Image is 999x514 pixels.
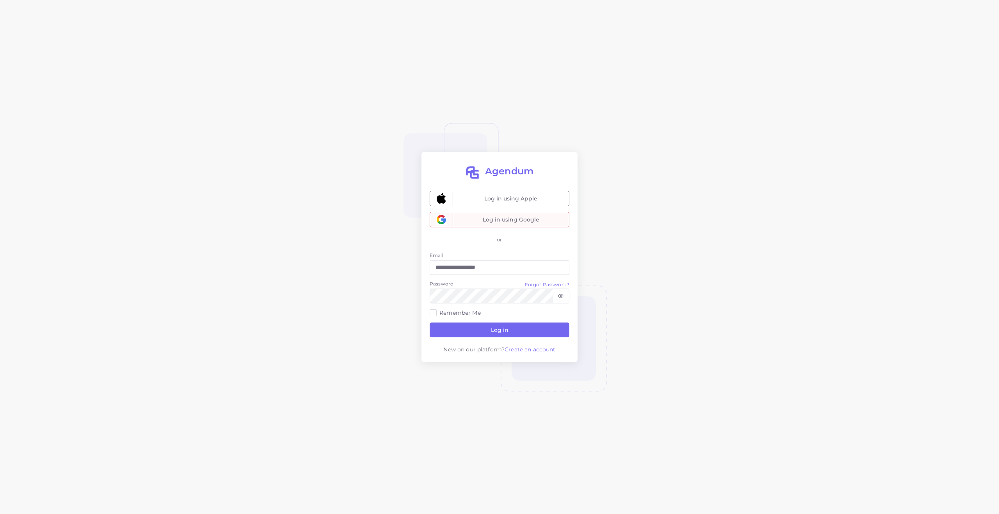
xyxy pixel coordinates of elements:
label: Email [430,252,569,259]
button: Log in [430,323,569,337]
span: Log in using Google [453,212,569,227]
label: Remember Me [439,309,481,317]
a: Forgot Password? [525,280,569,289]
h2: Agendum [485,166,533,177]
a: Create an account [505,346,555,353]
span: New on our platform? [443,346,505,353]
div: or [491,236,507,243]
button: Log in using Apple [430,191,569,206]
span: Log in using Apple [453,191,569,206]
a: Agendum [430,166,569,180]
small: Forgot Password? [525,282,569,287]
label: Password [430,280,453,287]
button: Log in using Google [430,212,569,227]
